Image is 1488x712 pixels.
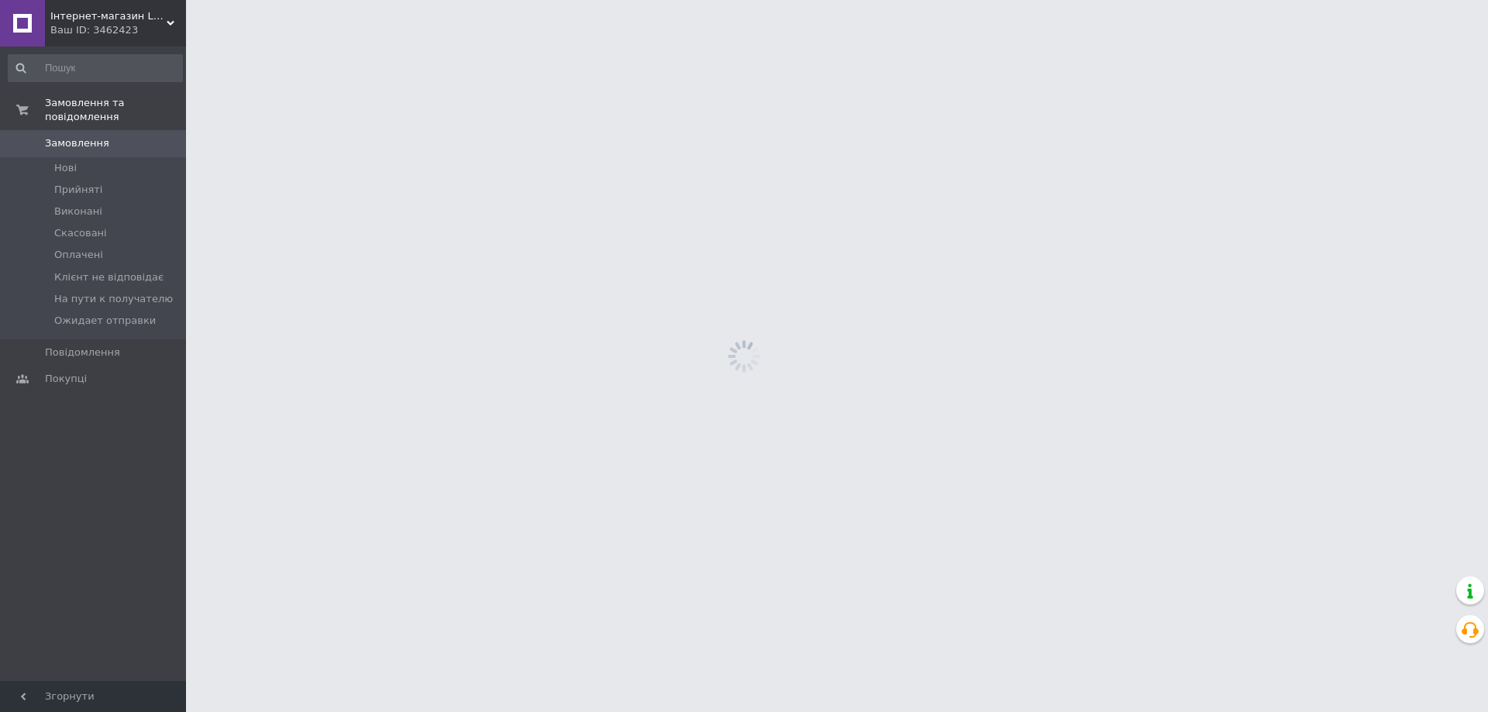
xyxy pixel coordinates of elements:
[8,54,183,82] input: Пошук
[54,270,164,284] span: Клієнт не відповідає
[45,346,120,359] span: Повідомлення
[50,23,186,37] div: Ваш ID: 3462423
[45,136,109,150] span: Замовлення
[54,226,107,240] span: Скасовані
[45,372,87,386] span: Покупці
[54,205,102,218] span: Виконані
[54,314,156,328] span: Ожидает отправки
[54,183,102,197] span: Прийняті
[45,96,186,124] span: Замовлення та повідомлення
[54,292,173,306] span: На пути к получателю
[54,248,103,262] span: Оплачені
[50,9,167,23] span: Інтернет-магазин LEDUA
[54,161,77,175] span: Нові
